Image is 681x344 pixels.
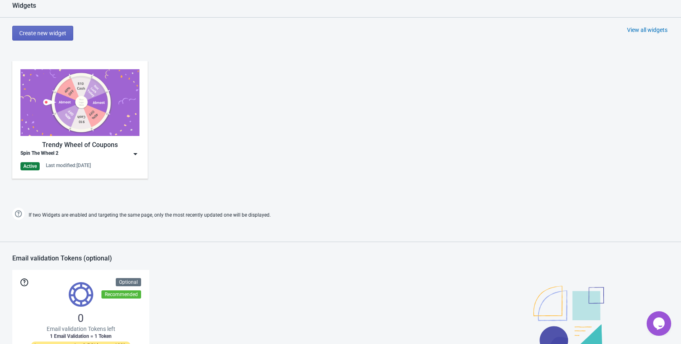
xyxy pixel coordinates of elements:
[116,278,141,286] div: Optional
[647,311,673,336] iframe: chat widget
[12,208,25,220] img: help.png
[19,30,66,36] span: Create new widget
[78,312,84,325] span: 0
[20,69,139,136] img: trendy_game.png
[46,162,91,169] div: Last modified: [DATE]
[69,282,93,307] img: tokens.svg
[20,140,139,150] div: Trendy Wheel of Coupons
[12,26,73,41] button: Create new widget
[101,290,141,299] div: Recommended
[20,150,58,158] div: Spin The Wheel 2
[131,150,139,158] img: dropdown.png
[20,162,40,170] div: Active
[627,26,668,34] div: View all widgets
[47,325,115,333] span: Email validation Tokens left
[29,208,271,222] span: If two Widgets are enabled and targeting the same page, only the most recently updated one will b...
[50,333,112,339] span: 1 Email Validation = 1 Token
